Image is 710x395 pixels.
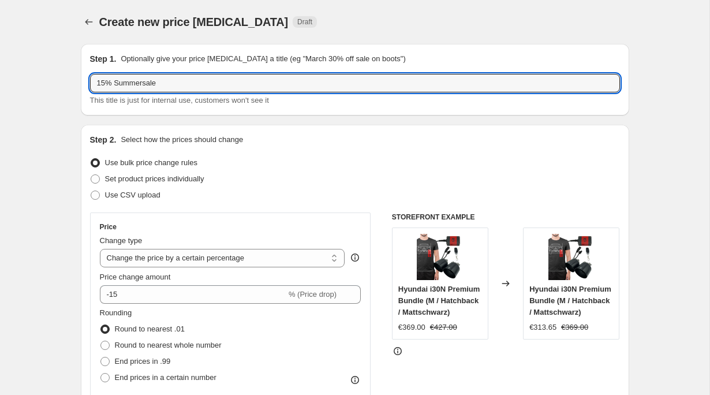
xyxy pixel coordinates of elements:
strike: €427.00 [430,322,457,333]
span: Price change amount [100,273,171,281]
span: Rounding [100,308,132,317]
input: 30% off holiday sale [90,74,620,92]
div: help [349,252,361,263]
div: €369.00 [398,322,425,333]
span: Change type [100,236,143,245]
span: Draft [297,17,312,27]
input: -15 [100,285,286,304]
span: Use bulk price change rules [105,158,197,167]
span: Round to nearest whole number [115,341,222,349]
span: Create new price [MEDICAL_DATA] [99,16,289,28]
p: Optionally give your price [MEDICAL_DATA] a title (eg "March 30% off sale on boots") [121,53,405,65]
h2: Step 1. [90,53,117,65]
span: Hyundai i30N Premium Bundle (M / Hatchback / Mattschwarz) [529,285,611,316]
span: End prices in a certain number [115,373,216,382]
button: Price change jobs [81,14,97,30]
h3: Price [100,222,117,232]
strike: €369.00 [561,322,588,333]
span: Set product prices individually [105,174,204,183]
span: Hyundai i30N Premium Bundle (M / Hatchback / Mattschwarz) [398,285,480,316]
h6: STOREFRONT EXAMPLE [392,213,620,222]
img: fastbackplusbundle_80x.png [548,234,595,280]
h2: Step 2. [90,134,117,146]
span: Use CSV upload [105,191,160,199]
img: fastbackplusbundle_80x.png [417,234,463,280]
span: % (Price drop) [289,290,337,299]
div: €313.65 [529,322,556,333]
span: This title is just for internal use, customers won't see it [90,96,269,105]
p: Select how the prices should change [121,134,243,146]
span: End prices in .99 [115,357,171,366]
span: Round to nearest .01 [115,325,185,333]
